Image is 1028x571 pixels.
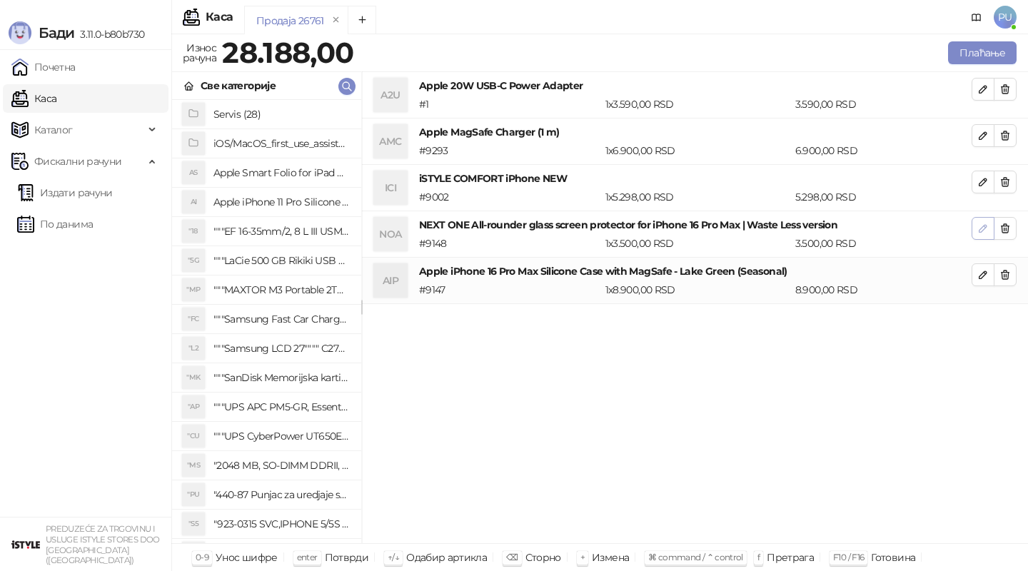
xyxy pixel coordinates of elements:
div: # 9002 [416,189,603,205]
div: "L2 [182,337,205,360]
div: 1 x 5.298,00 RSD [603,189,792,205]
h4: """Samsung Fast Car Charge Adapter, brzi auto punja_, boja crna""" [213,308,350,330]
div: AMC [373,124,408,158]
h4: iSTYLE COMFORT iPhone NEW [419,171,972,186]
h4: """MAXTOR M3 Portable 2TB 2.5"""" crni eksterni hard disk HX-M201TCB/GM""" [213,278,350,301]
a: По данима [17,210,93,238]
div: Готовина [871,548,915,567]
div: "FC [182,308,205,330]
h4: "440-87 Punjac za uredjaje sa micro USB portom 4/1, Stand." [213,483,350,506]
img: 64x64-companyLogo-77b92cf4-9946-4f36-9751-bf7bb5fd2c7d.png [11,530,40,559]
div: "CU [182,425,205,448]
span: Бади [39,24,74,41]
button: Плаћање [948,41,1017,64]
div: Потврди [325,548,369,567]
h4: Apple Smart Folio for iPad mini (A17 Pro) - Sage [213,161,350,184]
div: 6.900,00 RSD [792,143,974,158]
span: ↑/↓ [388,552,399,562]
div: "MP [182,278,205,301]
div: Унос шифре [216,548,278,567]
div: ICI [373,171,408,205]
h4: "923-0448 SVC,IPHONE,TOURQUE DRIVER KIT .65KGF- CM Šrafciger " [213,542,350,565]
div: 3.590,00 RSD [792,96,974,112]
h4: """LaCie 500 GB Rikiki USB 3.0 / Ultra Compact & Resistant aluminum / USB 3.0 / 2.5""""""" [213,249,350,272]
div: "S5 [182,512,205,535]
button: Add tab [348,6,376,34]
div: Продаја 26761 [256,13,324,29]
div: 1 x 3.500,00 RSD [603,236,792,251]
h4: """EF 16-35mm/2, 8 L III USM""" [213,220,350,243]
img: Logo [9,21,31,44]
div: AS [182,161,205,184]
div: AIP [373,263,408,298]
span: 3.11.0-b80b730 [74,28,144,41]
div: "PU [182,483,205,506]
span: 0-9 [196,552,208,562]
span: enter [297,552,318,562]
div: "MK [182,366,205,389]
div: grid [172,100,361,543]
div: 1 x 8.900,00 RSD [603,282,792,298]
div: "5G [182,249,205,272]
button: remove [327,14,346,26]
h4: Servis (28) [213,103,350,126]
h4: Apple iPhone 11 Pro Silicone Case - Black [213,191,350,213]
div: "SD [182,542,205,565]
div: Каса [206,11,233,23]
h4: "2048 MB, SO-DIMM DDRII, 667 MHz, Napajanje 1,8 0,1 V, Latencija CL5" [213,454,350,477]
h4: Apple MagSafe Charger (1 m) [419,124,972,140]
div: 1 x 3.590,00 RSD [603,96,792,112]
div: "18 [182,220,205,243]
h4: iOS/MacOS_first_use_assistance (4) [213,132,350,155]
span: Фискални рачуни [34,147,121,176]
div: "AP [182,395,205,418]
div: "MS [182,454,205,477]
h4: Apple iPhone 16 Pro Max Silicone Case with MagSafe - Lake Green (Seasonal) [419,263,972,279]
small: PREDUZEĆE ZA TRGOVINU I USLUGE ISTYLE STORES DOO [GEOGRAPHIC_DATA] ([GEOGRAPHIC_DATA]) [46,524,160,565]
a: Издати рачуни [17,178,113,207]
div: Претрага [767,548,814,567]
strong: 28.188,00 [222,35,353,70]
div: 8.900,00 RSD [792,282,974,298]
span: + [580,552,585,562]
div: NOA [373,217,408,251]
a: Каса [11,84,56,113]
div: # 9148 [416,236,603,251]
div: Измена [592,548,629,567]
span: PU [994,6,1017,29]
div: # 1 [416,96,603,112]
div: Одабир артикла [406,548,487,567]
span: Каталог [34,116,73,144]
a: Документација [965,6,988,29]
h4: """UPS CyberPower UT650EG, 650VA/360W , line-int., s_uko, desktop""" [213,425,350,448]
a: Почетна [11,53,76,81]
div: 1 x 6.900,00 RSD [603,143,792,158]
div: 5.298,00 RSD [792,189,974,205]
div: 3.500,00 RSD [792,236,974,251]
div: # 9293 [416,143,603,158]
h4: """Samsung LCD 27"""" C27F390FHUXEN""" [213,337,350,360]
h4: "923-0315 SVC,IPHONE 5/5S BATTERY REMOVAL TRAY Držač za iPhone sa kojim se otvara display [213,512,350,535]
div: AI [182,191,205,213]
span: ⌘ command / ⌃ control [648,552,743,562]
div: A2U [373,78,408,112]
span: F10 / F16 [833,552,864,562]
span: ⌫ [506,552,518,562]
h4: Apple 20W USB-C Power Adapter [419,78,972,94]
h4: """UPS APC PM5-GR, Essential Surge Arrest,5 utic_nica""" [213,395,350,418]
div: # 9147 [416,282,603,298]
div: Све категорије [201,78,276,94]
div: Сторно [525,548,561,567]
h4: """SanDisk Memorijska kartica 256GB microSDXC sa SD adapterom SDSQXA1-256G-GN6MA - Extreme PLUS, ... [213,366,350,389]
span: f [757,552,760,562]
h4: NEXT ONE All-rounder glass screen protector for iPhone 16 Pro Max | Waste Less version [419,217,972,233]
div: Износ рачуна [180,39,219,67]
